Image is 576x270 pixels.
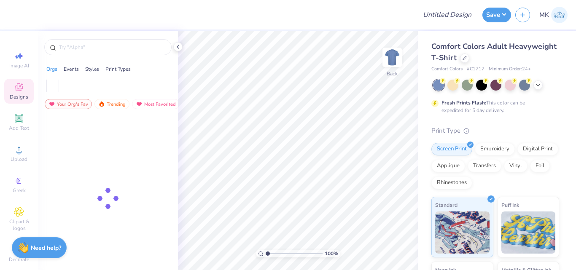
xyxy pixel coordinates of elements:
div: Styles [85,65,99,73]
div: Transfers [468,160,501,172]
strong: Need help? [31,244,61,252]
img: Puff Ink [501,211,556,254]
span: Comfort Colors [431,66,463,73]
div: Your Org's Fav [45,99,92,109]
span: Add Text [9,125,29,131]
span: Image AI [9,62,29,69]
div: Embroidery [475,143,515,155]
div: Back [387,70,398,78]
div: Orgs [46,65,57,73]
a: MK [539,7,568,23]
div: This color can be expedited for 5 day delivery. [441,99,545,114]
span: Clipart & logos [4,218,34,232]
span: Decorate [9,256,29,263]
div: Screen Print [431,143,472,155]
span: Puff Ink [501,200,519,209]
span: Comfort Colors Adult Heavyweight T-Shirt [431,41,557,63]
input: Untitled Design [416,6,478,23]
img: most_fav.gif [136,101,143,107]
span: MK [539,10,549,20]
div: Digital Print [517,143,558,155]
strong: Fresh Prints Flash: [441,99,486,106]
div: Vinyl [504,160,528,172]
img: Standard [435,211,490,254]
div: Trending [94,99,129,109]
div: Print Type [431,126,559,136]
img: Back [384,49,401,66]
span: Designs [10,94,28,100]
div: Applique [431,160,465,172]
button: Save [482,8,511,22]
span: 100 % [325,250,338,257]
div: Most Favorited [132,99,180,109]
span: Minimum Order: 24 + [489,66,531,73]
span: Upload [11,156,27,163]
div: Rhinestones [431,176,472,189]
img: Muskan Kumari [551,7,568,23]
span: Greek [13,187,26,194]
img: trending.gif [98,101,105,107]
div: Events [64,65,79,73]
div: Foil [530,160,550,172]
div: Print Types [105,65,131,73]
span: # C1717 [467,66,484,73]
img: most_fav.gif [48,101,55,107]
input: Try "Alpha" [58,43,166,51]
span: Standard [435,200,458,209]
